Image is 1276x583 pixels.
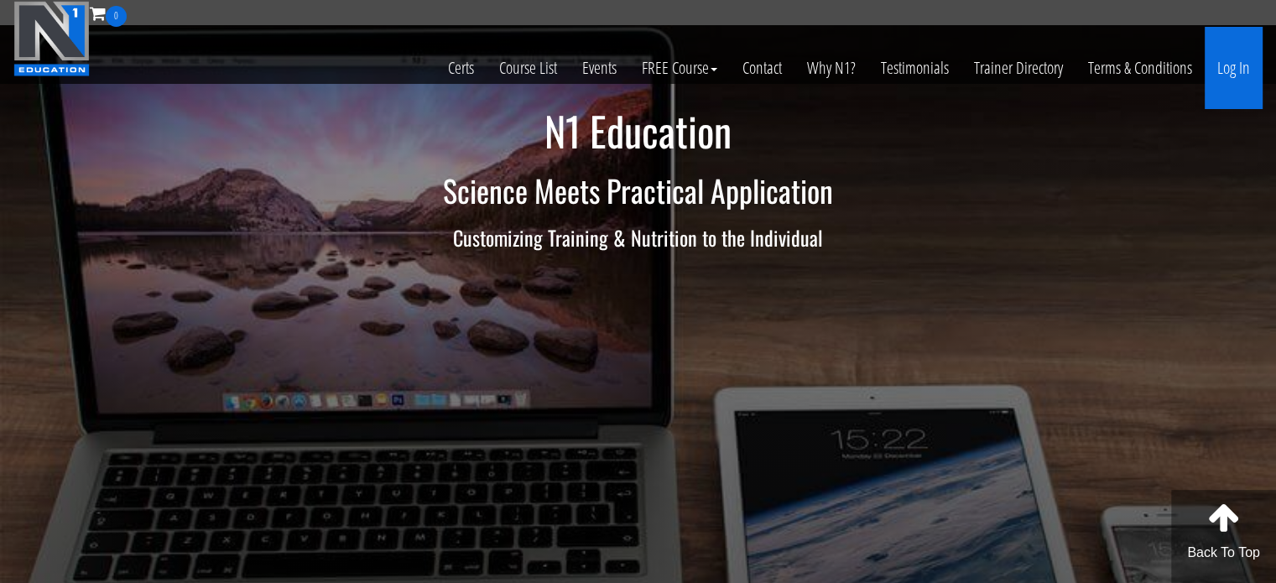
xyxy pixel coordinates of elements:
p: Back To Top [1171,543,1276,563]
a: Trainer Directory [961,27,1075,109]
h1: N1 Education [148,109,1129,154]
h2: Science Meets Practical Application [148,174,1129,207]
a: Terms & Conditions [1075,27,1205,109]
a: 0 [90,2,127,24]
a: Certs [435,27,487,109]
a: Log In [1205,27,1263,109]
a: FREE Course [629,27,730,109]
a: Why N1? [794,27,868,109]
h3: Customizing Training & Nutrition to the Individual [148,226,1129,248]
a: Events [570,27,629,109]
a: Testimonials [868,27,961,109]
img: n1-education [13,1,90,76]
span: 0 [106,6,127,27]
a: Course List [487,27,570,109]
a: Contact [730,27,794,109]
